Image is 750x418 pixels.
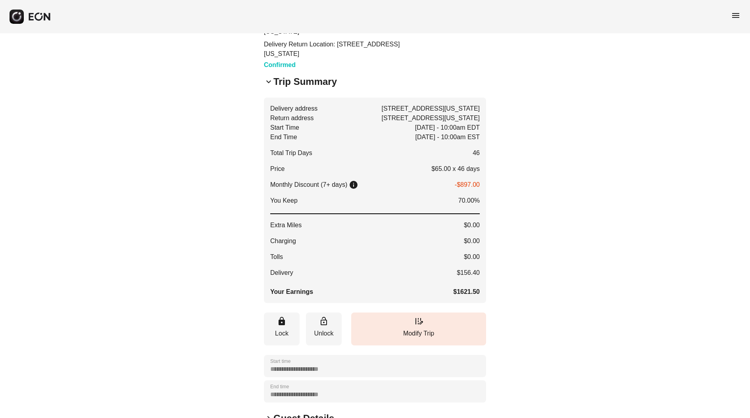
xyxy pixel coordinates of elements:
[310,329,338,338] p: Unlock
[270,252,283,262] span: Tolls
[355,329,482,338] p: Modify Trip
[351,313,486,345] button: Modify Trip
[731,11,740,20] span: menu
[414,316,423,326] span: edit_road
[270,180,347,190] p: Monthly Discount (7+ days)
[264,313,300,345] button: Lock
[464,221,480,230] span: $0.00
[382,104,480,113] span: [STREET_ADDRESS][US_STATE]
[270,268,293,278] span: Delivery
[415,123,480,132] span: [DATE] - 10:00am EDT
[264,98,486,303] button: Delivery address[STREET_ADDRESS][US_STATE]Return address[STREET_ADDRESS][US_STATE]Start Time[DATE...
[464,236,480,246] span: $0.00
[415,132,480,142] span: [DATE] - 10:00am EST
[270,113,313,123] span: Return address
[473,148,480,158] span: 46
[270,132,297,142] span: End Time
[270,123,299,132] span: Start Time
[264,40,419,59] p: Delivery Return Location: [STREET_ADDRESS][US_STATE]
[270,221,302,230] span: Extra Miles
[270,236,296,246] span: Charging
[270,164,285,174] p: Price
[458,196,480,205] span: 70.00%
[455,180,480,190] p: -$897.00
[270,104,317,113] span: Delivery address
[268,329,296,338] p: Lock
[349,180,358,190] span: info
[277,316,287,326] span: lock
[270,148,312,158] span: Total Trip Days
[319,316,329,326] span: lock_open
[306,313,342,345] button: Unlock
[382,113,480,123] span: [STREET_ADDRESS][US_STATE]
[431,164,480,174] p: $65.00 x 46 days
[270,287,313,297] span: Your Earnings
[273,75,337,88] h2: Trip Summary
[270,196,298,205] span: You Keep
[264,60,419,70] h3: Confirmed
[264,77,273,86] span: keyboard_arrow_down
[457,268,480,278] span: $156.40
[464,252,480,262] span: $0.00
[453,287,480,297] span: $1621.50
